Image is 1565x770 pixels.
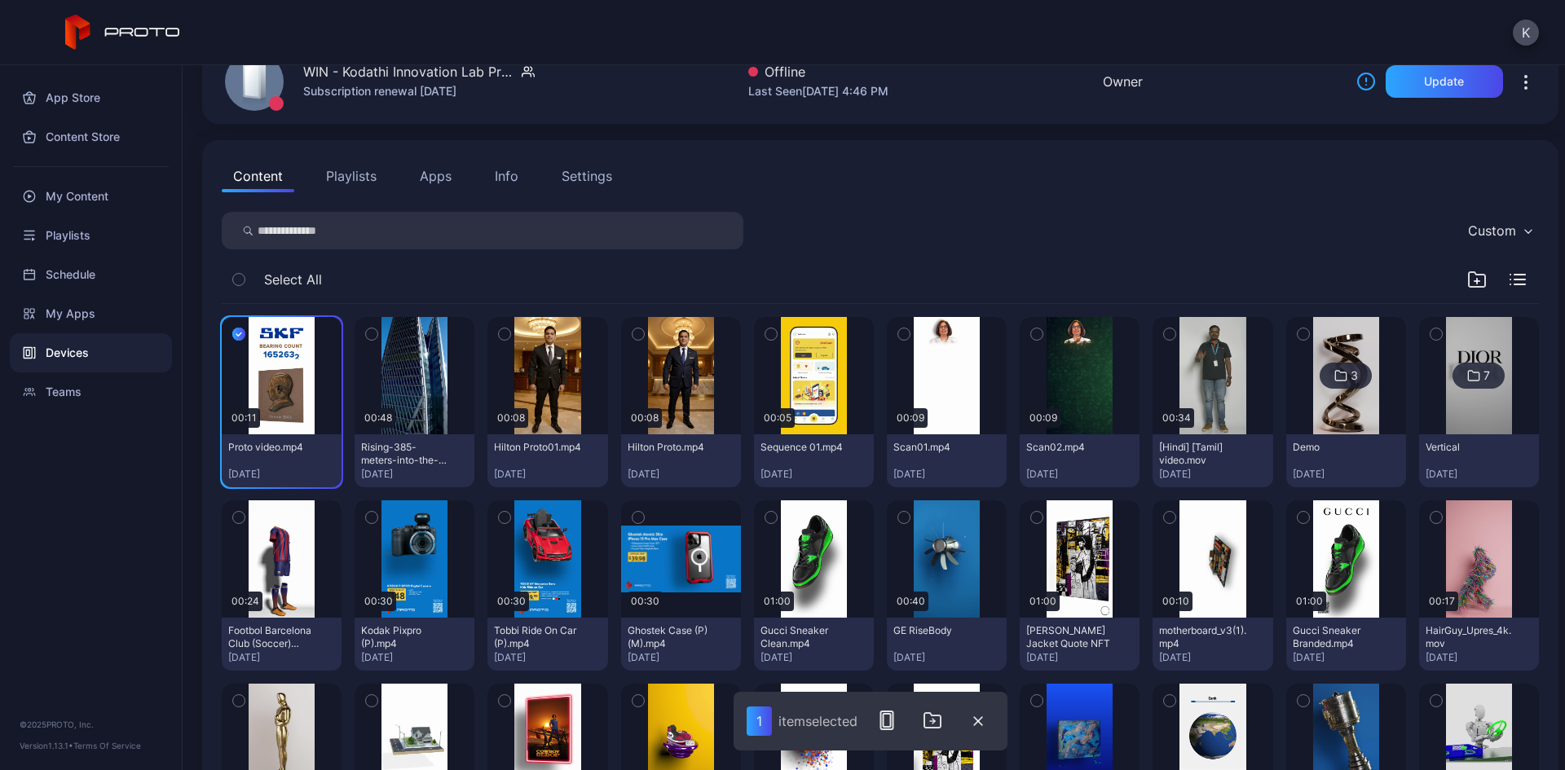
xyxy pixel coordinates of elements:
div: Kodak Pixpro (P).mp4 [361,624,451,650]
button: Scan01.mp4[DATE] [887,434,1007,487]
div: [DATE] [1426,651,1532,664]
a: Teams [10,372,172,411]
div: [DATE] [628,651,734,664]
div: item selected [778,713,857,729]
div: Demo [1293,441,1382,454]
div: 3 [1351,368,1358,383]
div: Rising-385-meters-into-the-Riyad (1).mp4 [361,441,451,467]
button: Content [222,160,294,192]
div: WIN - Kodathi Innovation Lab Proto [303,62,515,81]
button: Hilton Proto01.mp4[DATE] [487,434,607,487]
span: Version 1.13.1 • [20,741,73,750]
button: Footbol Barcelona Club (Soccer) [GEOGRAPHIC_DATA] (4K)[DATE] [222,618,342,671]
div: [DATE] [1026,651,1133,664]
button: motherboard_v3(1).mp4[DATE] [1153,618,1272,671]
button: Scan02.mp4[DATE] [1020,434,1140,487]
button: Apps [408,160,463,192]
div: Custom [1468,222,1516,239]
div: 7 [1483,368,1490,383]
button: Sequence 01.mp4[DATE] [754,434,874,487]
a: Content Store [10,117,172,156]
div: Update [1424,75,1464,88]
a: My Content [10,177,172,216]
div: Gucci Sneaker Clean.mp4 [760,624,850,650]
div: Sequence 01.mp4 [760,441,850,454]
button: GE RiseBody[DATE] [887,618,1007,671]
button: Hilton Proto.mp4[DATE] [621,434,741,487]
div: 1 [747,706,772,736]
div: [DATE] [494,651,601,664]
div: motherboard_v3(1).mp4 [1159,624,1249,650]
button: Update [1386,65,1503,98]
div: [DATE] [1293,468,1400,481]
button: HairGuy_Upres_4k.mov[DATE] [1419,618,1539,671]
div: [DATE] [760,651,867,664]
div: Scan01.mp4 [893,441,983,454]
div: © 2025 PROTO, Inc. [20,718,162,731]
div: Subscription renewal [DATE] [303,81,535,101]
button: Ghostek Case (P)(M).mp4[DATE] [621,618,741,671]
a: Schedule [10,255,172,294]
a: My Apps [10,294,172,333]
div: GE RiseBody [893,624,983,637]
div: Vertical [1426,441,1515,454]
div: Settings [562,166,612,186]
div: Scan02.mp4 [1026,441,1116,454]
div: Proto video.mp4 [228,441,318,454]
div: Ghostek Case (P)(M).mp4 [628,624,717,650]
button: Info [483,160,530,192]
button: Settings [550,160,624,192]
button: Vertical[DATE] [1419,434,1539,487]
button: Kodak Pixpro (P).mp4[DATE] [355,618,474,671]
button: Playlists [315,160,388,192]
div: Kobe Bryant Jacket Quote NFT [1026,624,1116,650]
div: Footbol Barcelona Club (Soccer) Jersey (4K) [228,624,318,650]
div: [DATE] [1159,468,1266,481]
div: [DATE] [228,468,335,481]
div: Tobbi Ride On Car (P).mp4 [494,624,584,650]
div: Info [495,166,518,186]
div: [DATE] [1426,468,1532,481]
div: [DATE] [494,468,601,481]
button: Demo[DATE] [1286,434,1406,487]
div: [DATE] [361,468,468,481]
div: Hilton Proto01.mp4 [494,441,584,454]
div: [DATE] [361,651,468,664]
div: [DATE] [228,651,335,664]
button: Rising-385-meters-into-the-Riyad (1).mp4[DATE] [355,434,474,487]
a: App Store [10,78,172,117]
button: [PERSON_NAME] Jacket Quote NFT[DATE] [1020,618,1140,671]
button: K [1513,20,1539,46]
a: Terms Of Service [73,741,141,750]
div: [DATE] [1293,651,1400,664]
a: Playlists [10,216,172,255]
div: [DATE] [628,468,734,481]
div: [DATE] [893,651,1000,664]
a: Devices [10,333,172,372]
button: Tobbi Ride On Car (P).mp4[DATE] [487,618,607,671]
button: Custom [1460,212,1539,249]
div: Offline [748,62,888,81]
div: [DATE] [1026,468,1133,481]
div: [DATE] [1159,651,1266,664]
div: [DATE] [760,468,867,481]
div: [DATE] [893,468,1000,481]
button: Gucci Sneaker Clean.mp4[DATE] [754,618,874,671]
span: Select All [264,270,322,289]
button: [Hindi] [Tamil] video.mov[DATE] [1153,434,1272,487]
div: [Hindi] [Tamil] video.mov [1159,441,1249,467]
button: Gucci Sneaker Branded.mp4[DATE] [1286,618,1406,671]
button: Proto video.mp4[DATE] [222,434,342,487]
div: Hilton Proto.mp4 [628,441,717,454]
div: Gucci Sneaker Branded.mp4 [1293,624,1382,650]
div: HairGuy_Upres_4k.mov [1426,624,1515,650]
div: Owner [1103,72,1143,91]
